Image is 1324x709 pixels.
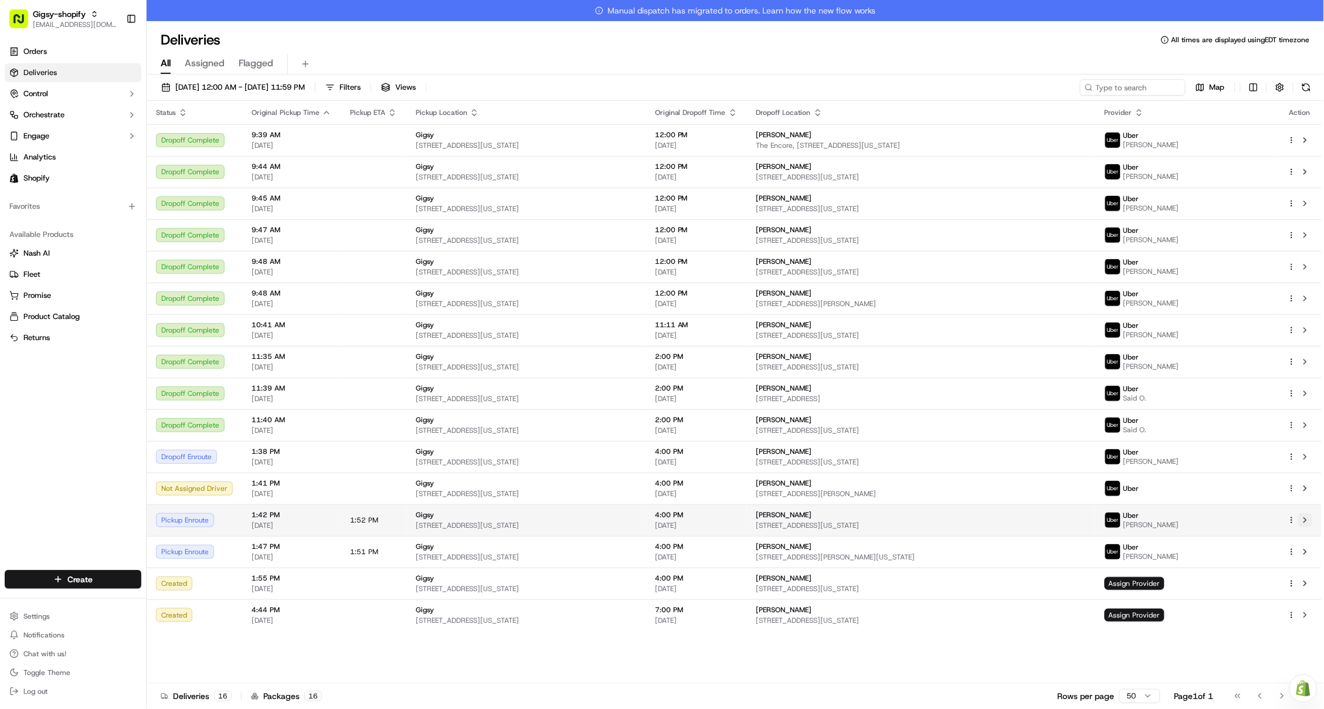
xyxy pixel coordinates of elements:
[252,299,331,308] span: [DATE]
[416,162,434,171] span: Gigsy
[5,148,141,167] a: Analytics
[23,67,57,78] span: Deliveries
[12,231,21,240] div: 📗
[252,225,331,235] span: 9:47 AM
[416,574,434,583] span: Gigsy
[416,394,636,403] span: [STREET_ADDRESS][US_STATE]
[23,290,51,301] span: Promise
[252,352,331,361] span: 11:35 AM
[1123,226,1139,235] span: Uber
[1080,79,1186,96] input: Type to search
[23,131,49,141] span: Engage
[23,269,40,280] span: Fleet
[655,225,738,235] span: 12:00 PM
[416,426,636,435] span: [STREET_ADDRESS][US_STATE]
[1123,384,1139,393] span: Uber
[252,584,331,593] span: [DATE]
[214,691,232,701] div: 16
[111,230,188,242] span: API Documentation
[340,82,361,93] span: Filters
[1298,79,1315,96] button: Refresh
[1123,267,1179,276] span: [PERSON_NAME]
[33,20,117,29] button: [EMAIL_ADDRESS][DOMAIN_NAME]
[99,231,108,240] div: 💻
[252,289,331,298] span: 9:48 AM
[756,299,1086,308] span: [STREET_ADDRESS][PERSON_NAME]
[655,384,738,393] span: 2:00 PM
[655,510,738,520] span: 4:00 PM
[756,194,812,203] span: [PERSON_NAME]
[252,236,331,245] span: [DATE]
[5,63,141,82] a: Deliveries
[252,194,331,203] span: 9:45 AM
[252,552,331,562] span: [DATE]
[395,82,416,93] span: Views
[1123,520,1179,530] span: [PERSON_NAME]
[756,172,1086,182] span: [STREET_ADDRESS][US_STATE]
[756,616,1086,625] span: [STREET_ADDRESS][US_STATE]
[756,257,812,266] span: [PERSON_NAME]
[1123,140,1179,150] span: [PERSON_NAME]
[23,89,48,99] span: Control
[161,56,171,70] span: All
[1123,393,1147,403] span: Said O.
[1123,203,1179,213] span: [PERSON_NAME]
[416,510,434,520] span: Gigsy
[156,79,310,96] button: [DATE] 12:00 AM - [DATE] 11:59 PM
[416,479,434,488] span: Gigsy
[416,542,434,551] span: Gigsy
[252,320,331,330] span: 10:41 AM
[756,552,1086,562] span: [STREET_ADDRESS][PERSON_NAME][US_STATE]
[655,415,738,425] span: 2:00 PM
[252,108,320,117] span: Original Pickup Time
[1105,291,1121,306] img: uber-new-logo.jpeg
[655,267,738,277] span: [DATE]
[756,204,1086,213] span: [STREET_ADDRESS][US_STATE]
[1105,513,1121,528] img: uber-new-logo.jpeg
[416,299,636,308] span: [STREET_ADDRESS][US_STATE]
[655,204,738,213] span: [DATE]
[252,267,331,277] span: [DATE]
[756,352,812,361] span: [PERSON_NAME]
[416,108,467,117] span: Pickup Location
[756,447,812,456] span: [PERSON_NAME]
[23,248,50,259] span: Nash AI
[252,574,331,583] span: 1:55 PM
[756,225,812,235] span: [PERSON_NAME]
[12,46,213,65] p: Welcome 👋
[416,331,636,340] span: [STREET_ADDRESS][US_STATE]
[416,257,434,266] span: Gigsy
[655,616,738,625] span: [DATE]
[1105,196,1121,211] img: uber-new-logo.jpeg
[756,510,812,520] span: [PERSON_NAME]
[655,172,738,182] span: [DATE]
[655,479,738,488] span: 4:00 PM
[416,289,434,298] span: Gigsy
[251,690,322,702] div: Packages
[416,141,636,150] span: [STREET_ADDRESS][US_STATE]
[416,172,636,182] span: [STREET_ADDRESS][US_STATE]
[1123,542,1139,552] span: Uber
[23,649,66,659] span: Chat with us!
[1105,609,1165,622] span: Assign Provider
[1058,690,1115,702] p: Rows per page
[5,664,141,681] button: Toggle Theme
[756,362,1086,372] span: [STREET_ADDRESS][US_STATE]
[23,173,50,184] span: Shopify
[5,5,121,33] button: Gigsy-shopify[EMAIL_ADDRESS][DOMAIN_NAME]
[1210,82,1225,93] span: Map
[1123,131,1139,140] span: Uber
[655,521,738,530] span: [DATE]
[252,415,331,425] span: 11:40 AM
[252,521,331,530] span: [DATE]
[252,172,331,182] span: [DATE]
[175,82,305,93] span: [DATE] 12:00 AM - [DATE] 11:59 PM
[655,542,738,551] span: 4:00 PM
[1123,257,1139,267] span: Uber
[1105,386,1121,401] img: uber-new-logo.jpeg
[1123,235,1179,245] span: [PERSON_NAME]
[252,479,331,488] span: 1:41 PM
[5,627,141,643] button: Notifications
[5,307,141,326] button: Product Catalog
[5,570,141,589] button: Create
